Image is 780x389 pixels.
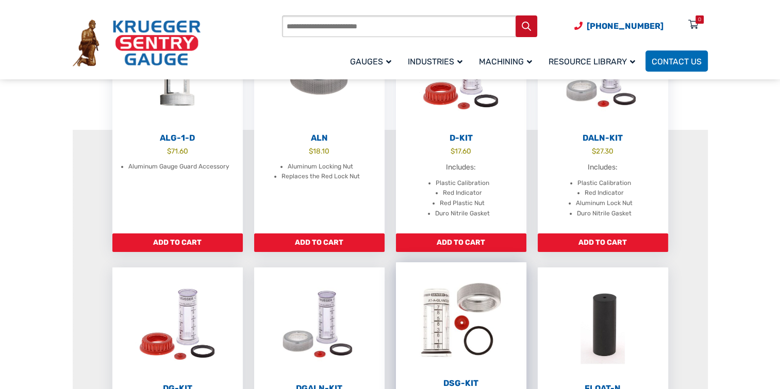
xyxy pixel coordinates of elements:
a: Gauges [344,49,402,73]
bdi: 27.30 [592,147,613,155]
a: Add to cart: “D-Kit” [396,233,526,252]
li: Aluminum Gauge Guard Accessory [128,162,229,172]
bdi: 18.10 [309,147,329,155]
bdi: 17.60 [451,147,471,155]
p: Includes: [406,162,516,173]
bdi: 71.60 [167,147,188,155]
li: Aluminum Locking Nut [288,162,353,172]
a: Add to cart: “DALN-Kit” [538,233,668,252]
h2: ALN [254,133,385,143]
a: Machining [473,49,542,73]
li: Aluminum Lock Nut [576,198,633,209]
span: $ [167,147,171,155]
div: 0 [698,15,701,24]
a: Contact Us [645,50,708,72]
span: $ [451,147,455,155]
h2: ALG-1-D [112,133,243,143]
a: ALN $18.10 Aluminum Locking Nut Replaces the Red Lock Nut [254,17,385,233]
span: [PHONE_NUMBER] [587,21,663,31]
span: Gauges [350,57,391,66]
span: Machining [479,57,532,66]
a: DALN-Kit $27.30 Includes: Plastic Calibration Red Indicator Aluminum Lock Nut Duro Nitrile Gasket [538,17,668,233]
a: Resource Library [542,49,645,73]
li: Replaces the Red Lock Nut [281,172,360,182]
h2: DSG-Kit [396,378,526,388]
h2: DALN-Kit [538,133,668,143]
img: Krueger Sentry Gauge [73,20,201,67]
li: Plastic Calibration [577,178,631,189]
img: DG-Kit [112,267,243,381]
a: ALG-1-D $71.60 Aluminum Gauge Guard Accessory [112,17,243,233]
span: Industries [408,57,462,66]
a: D-Kit $17.60 Includes: Plastic Calibration Red Indicator Red Plastic Nut Duro Nitrile Gasket [396,17,526,233]
li: Duro Nitrile Gasket [577,209,632,219]
img: DSG-Kit [396,262,526,376]
p: Includes: [548,162,658,173]
span: $ [592,147,596,155]
img: Float-N [538,267,668,381]
h2: D-Kit [396,133,526,143]
li: Red Indicator [443,188,482,198]
span: Resource Library [549,57,635,66]
li: Red Indicator [585,188,624,198]
li: Red Plastic Nut [440,198,485,209]
img: DGALN-Kit [254,267,385,381]
a: Add to cart: “ALG-1-D” [112,233,243,252]
li: Plastic Calibration [436,178,489,189]
li: Duro Nitrile Gasket [435,209,490,219]
a: Phone Number (920) 434-8860 [574,20,663,32]
span: $ [309,147,313,155]
span: Contact Us [652,57,702,66]
a: Industries [402,49,473,73]
a: Add to cart: “ALN” [254,233,385,252]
